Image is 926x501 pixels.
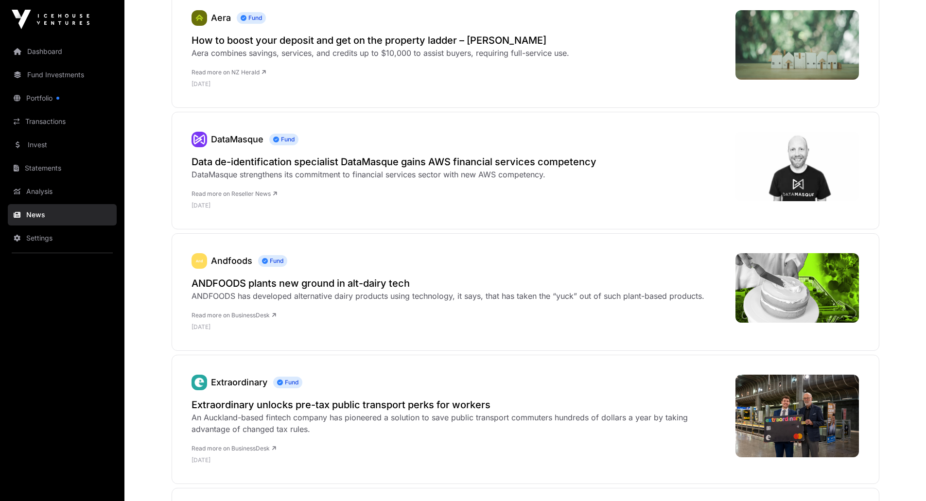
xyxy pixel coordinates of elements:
a: DataMasque [192,132,207,147]
span: Fund [269,134,298,145]
img: Icehouse Ventures Logo [12,10,89,29]
a: ANDFOODS plants new ground in alt-dairy tech [192,276,704,290]
a: Analysis [8,181,117,202]
span: Fund [258,255,287,267]
a: How to boost your deposit and get on the property ladder – [PERSON_NAME] [192,34,569,47]
img: Screenshot-2024-04-28-at-11.18.25%E2%80%AFAM.png [192,10,207,26]
iframe: Chat Widget [877,454,926,501]
img: 4012055-0-42442700-1750806361-Grant-de-Leeuw.jpg [735,132,859,201]
div: DataMasque strengthens its commitment to financial services sector with new AWS competency. [192,169,596,180]
img: Steven-Zinsli-Extraordinary-and-Wayne-Brown-Mayor-of-Auckland-433-1.jpg [735,375,859,457]
a: Portfolio [8,87,117,109]
img: output-onlinepngtools---2025-04-04T105842.413.png [192,375,207,390]
span: Fund [237,12,266,24]
a: Settings [8,227,117,249]
div: Aera combines savings, services, and credits up to $10,000 to assist buyers, requiring full-servi... [192,47,569,59]
p: [DATE] [192,202,596,209]
img: andfoods354.png [192,253,207,269]
a: Read more on NZ Herald [192,69,266,76]
p: [DATE] [192,80,569,88]
a: Dashboard [8,41,117,62]
a: Invest [8,134,117,155]
div: ANDFOODS has developed alternative dairy products using technology, it says, that has taken the “... [192,290,704,302]
div: An Auckland-based fintech company has pioneered a solution to save public transport commuters hun... [192,412,726,435]
a: Read more on BusinessDesk [192,311,276,319]
a: Data de-identification specialist DataMasque gains AWS financial services competency [192,155,596,169]
a: News [8,204,117,225]
p: [DATE] [192,456,726,464]
p: [DATE] [192,323,704,331]
span: Fund [273,377,302,388]
a: Statements [8,157,117,179]
a: Andfoods [211,256,252,266]
a: Extraordinary [211,377,267,387]
a: Extraordinary unlocks pre-tax public transport perks for workers [192,398,726,412]
img: Datamasque-Icon.svg [192,132,207,147]
a: Transactions [8,111,117,132]
img: XQ5E74CTZFAFFI5MEDWOM6FYPI.jpg [735,10,859,80]
img: ANDFOODS-Biz-of-Food.jpg [735,253,859,323]
a: Andfoods [192,253,207,269]
a: Read more on Reseller News [192,190,277,197]
a: Fund Investments [8,64,117,86]
a: Read more on BusinessDesk [192,445,276,452]
a: Aera [192,10,207,26]
a: DataMasque [211,134,263,144]
a: Extraordinary [192,375,207,390]
a: Aera [211,13,231,23]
